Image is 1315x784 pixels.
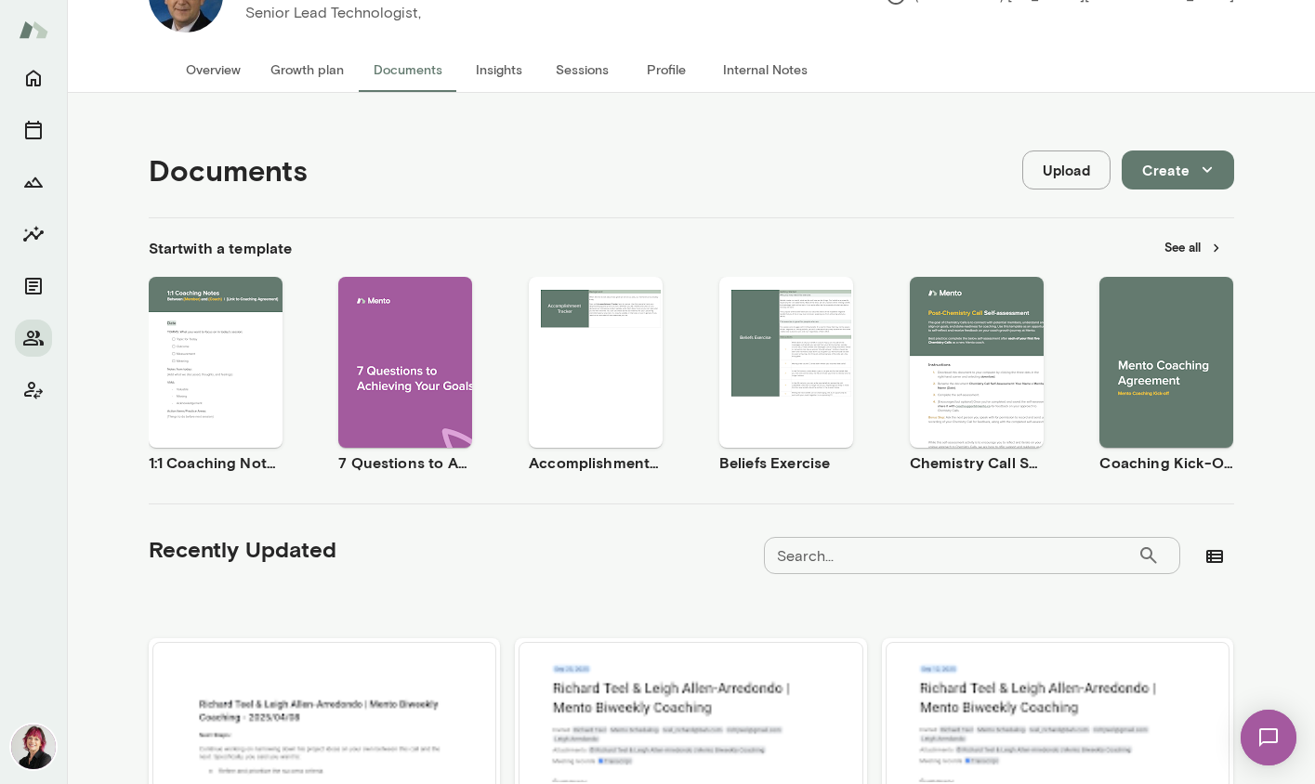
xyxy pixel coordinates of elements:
[1122,150,1234,189] button: Create
[149,534,336,564] h5: Recently Updated
[1153,233,1234,262] button: See all
[149,237,293,259] h6: Start with a template
[15,372,52,409] button: Client app
[15,320,52,357] button: Members
[149,451,283,474] h6: 1:1 Coaching Notes
[19,12,48,47] img: Mento
[15,111,52,149] button: Sessions
[15,163,52,201] button: Growth Plan
[708,47,822,92] button: Internal Notes
[541,47,625,92] button: Sessions
[719,451,853,474] h6: Beliefs Exercise
[910,451,1044,474] h6: Chemistry Call Self-Assessment [Coaches only]
[15,59,52,97] button: Home
[529,451,663,474] h6: Accomplishment Tracker
[15,268,52,305] button: Documents
[149,152,308,188] h4: Documents
[171,47,256,92] button: Overview
[1099,451,1233,474] h6: Coaching Kick-Off | Coaching Agreement
[625,47,708,92] button: Profile
[245,2,486,24] p: Senior Lead Technologist,
[338,451,472,474] h6: 7 Questions to Achieving Your Goals
[11,725,56,769] img: Leigh Allen-Arredondo
[457,47,541,92] button: Insights
[15,216,52,253] button: Insights
[1022,150,1111,189] button: Upload
[359,47,457,92] button: Documents
[256,47,359,92] button: Growth plan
